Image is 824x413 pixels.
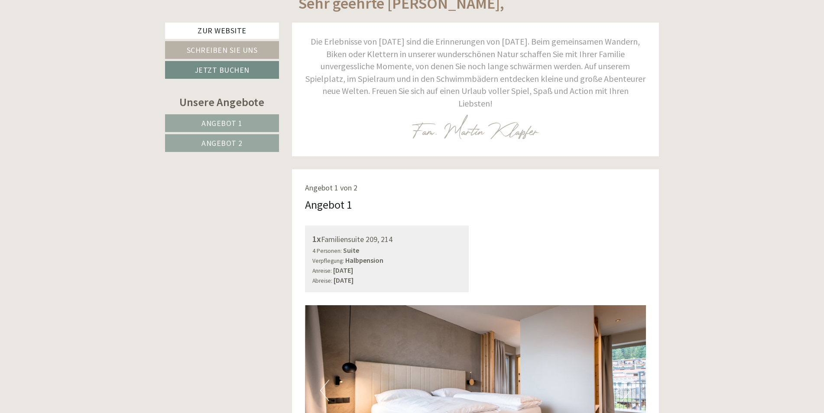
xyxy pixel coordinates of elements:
[334,276,354,284] b: [DATE]
[165,41,279,59] a: Schreiben Sie uns
[312,233,321,244] b: 1x
[312,277,332,284] small: Abreise:
[121,42,335,157] div: Hallo, Vielen Dank für das Angebot. Mich würde noch interessieren ob die Kinder bei schlechtem We...
[305,183,357,193] span: Angebot 1 von 2
[312,233,462,245] div: Familiensuite 209, 214
[165,23,279,39] a: Zur Website
[343,246,359,255] b: Suite
[305,197,352,213] div: Angebot 1
[126,149,328,155] small: 14:14
[165,94,279,110] div: Unsere Angebote
[412,114,539,139] img: image
[305,36,646,109] span: Die Erlebnisse von [DATE] sind die Erinnerungen von [DATE]. Beim gemeinsamen Wandern, Biken oder ...
[6,13,138,40] div: Guten Tag, wie können wir Ihnen helfen?
[333,266,353,274] b: [DATE]
[165,61,279,79] a: Jetzt buchen
[285,226,341,243] button: Senden
[345,256,383,265] b: Halbpension
[126,44,328,51] div: Sie
[201,138,243,148] span: Angebot 2
[622,380,631,401] button: Next
[320,380,329,401] button: Previous
[312,267,332,274] small: Anreise:
[155,2,186,17] div: [DATE]
[201,118,243,128] span: Angebot 1
[312,257,344,265] small: Verpflegung:
[312,247,342,255] small: 4 Personen:
[13,32,133,38] small: 14:10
